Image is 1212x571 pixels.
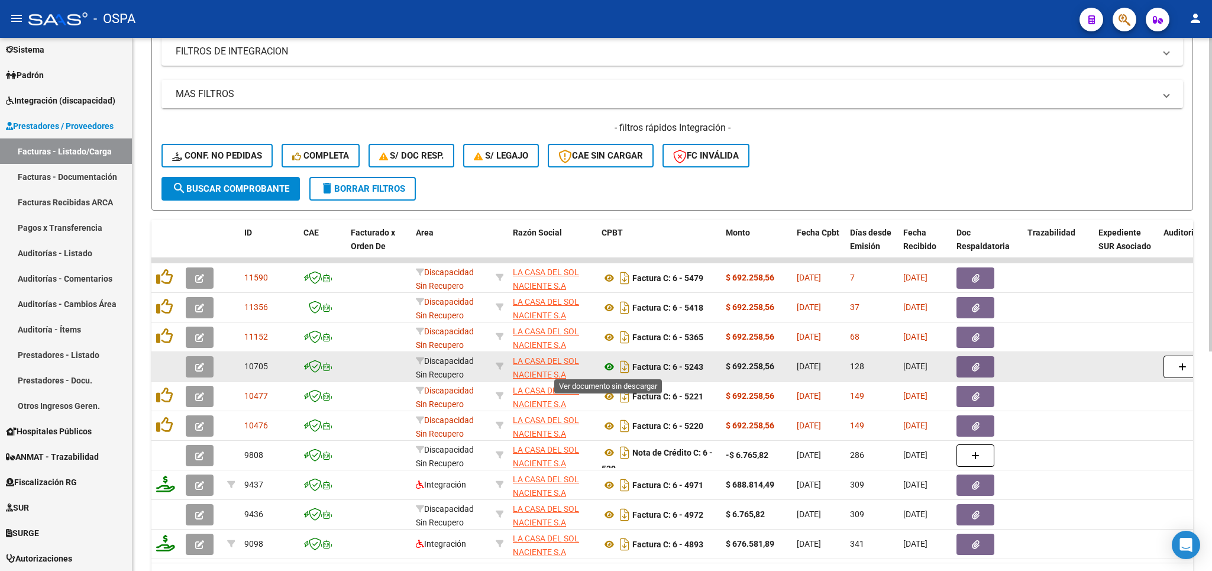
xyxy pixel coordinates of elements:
span: Fecha Recibido [903,228,936,251]
strong: Factura C: 6 - 5479 [632,273,703,283]
datatable-header-cell: Razón Social [508,220,597,272]
strong: $ 692.258,56 [726,273,774,282]
strong: $ 692.258,56 [726,362,774,371]
span: LA CASA DEL SOL NACIENTE S.A [513,297,579,320]
strong: $ 688.814,49 [726,480,774,489]
strong: $ 676.581,89 [726,539,774,549]
span: - OSPA [93,6,135,32]
strong: -$ 6.765,82 [726,450,768,460]
span: Discapacidad Sin Recupero [416,297,474,320]
span: [DATE] [797,480,821,489]
datatable-header-cell: CPBT [597,220,721,272]
strong: Factura C: 6 - 4972 [632,510,703,520]
button: Borrar Filtros [309,177,416,201]
span: LA CASA DEL SOL NACIENTE S.A [513,475,579,498]
span: 341 [850,539,864,549]
datatable-header-cell: Trazabilidad [1023,220,1094,272]
span: [DATE] [903,480,927,489]
span: Trazabilidad [1027,228,1075,237]
strong: $ 692.258,56 [726,302,774,312]
span: Discapacidad Sin Recupero [416,386,474,409]
i: Descargar documento [617,357,632,376]
span: Razón Social [513,228,562,237]
span: 9436 [244,509,263,519]
span: Discapacidad Sin Recupero [416,356,474,379]
span: LA CASA DEL SOL NACIENTE S.A [513,534,579,557]
i: Descargar documento [617,535,632,554]
span: 68 [850,332,859,341]
div: 30624243818 [513,354,592,379]
span: LA CASA DEL SOL NACIENTE S.A [513,356,579,379]
span: LA CASA DEL SOL NACIENTE S.A [513,445,579,468]
span: 10476 [244,421,268,430]
span: ANMAT - Trazabilidad [6,450,99,463]
span: Sistema [6,43,44,56]
h4: - filtros rápidos Integración - [161,121,1183,134]
mat-icon: person [1188,11,1203,25]
span: 11152 [244,332,268,341]
span: Integración [416,539,466,549]
strong: $ 6.765,82 [726,509,765,519]
button: Completa [282,144,360,167]
span: Completa [292,150,349,161]
span: 9808 [244,450,263,460]
span: Hospitales Públicos [6,425,92,438]
datatable-header-cell: Area [411,220,491,272]
span: [DATE] [903,302,927,312]
span: [DATE] [797,391,821,401]
span: 149 [850,391,864,401]
mat-expansion-panel-header: FILTROS DE INTEGRACION [161,37,1183,66]
span: Conf. no pedidas [172,150,262,161]
span: Días desde Emisión [850,228,891,251]
datatable-header-cell: Fecha Cpbt [792,220,845,272]
span: Auditoria [1163,228,1198,237]
span: CPBT [602,228,623,237]
mat-panel-title: FILTROS DE INTEGRACION [176,45,1155,58]
span: CAE [303,228,319,237]
span: [DATE] [903,450,927,460]
span: Prestadores / Proveedores [6,120,114,133]
i: Descargar documento [617,443,632,462]
span: [DATE] [903,539,927,549]
span: Discapacidad Sin Recupero [416,327,474,350]
span: LA CASA DEL SOL NACIENTE S.A [513,327,579,350]
span: S/ Doc Resp. [379,150,444,161]
span: Expediente SUR Asociado [1098,228,1151,251]
span: [DATE] [797,362,821,371]
span: Discapacidad Sin Recupero [416,445,474,468]
span: 10705 [244,362,268,371]
span: Discapacidad Sin Recupero [416,415,474,438]
i: Descargar documento [617,298,632,317]
span: Buscar Comprobante [172,183,289,194]
span: [DATE] [903,509,927,519]
span: FC Inválida [673,150,739,161]
mat-expansion-panel-header: MAS FILTROS [161,80,1183,108]
span: [DATE] [797,539,821,549]
span: 309 [850,509,864,519]
i: Descargar documento [617,269,632,288]
span: 7 [850,273,855,282]
datatable-header-cell: CAE [299,220,346,272]
span: [DATE] [797,421,821,430]
div: Open Intercom Messenger [1172,531,1200,559]
span: 286 [850,450,864,460]
span: Doc Respaldatoria [956,228,1010,251]
div: 30624243818 [513,295,592,320]
span: LA CASA DEL SOL NACIENTE S.A [513,415,579,438]
div: 30624243818 [513,266,592,291]
span: 9437 [244,480,263,489]
span: [DATE] [797,509,821,519]
div: 30624243818 [513,443,592,468]
span: Area [416,228,434,237]
span: 9098 [244,539,263,549]
button: Buscar Comprobante [161,177,300,201]
div: 30624243818 [513,532,592,557]
i: Descargar documento [617,328,632,347]
span: [DATE] [903,332,927,341]
span: SURGE [6,527,39,540]
div: 30624243818 [513,384,592,409]
span: CAE SIN CARGAR [558,150,643,161]
datatable-header-cell: ID [240,220,299,272]
span: Integración [416,480,466,489]
span: Discapacidad Sin Recupero [416,267,474,291]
